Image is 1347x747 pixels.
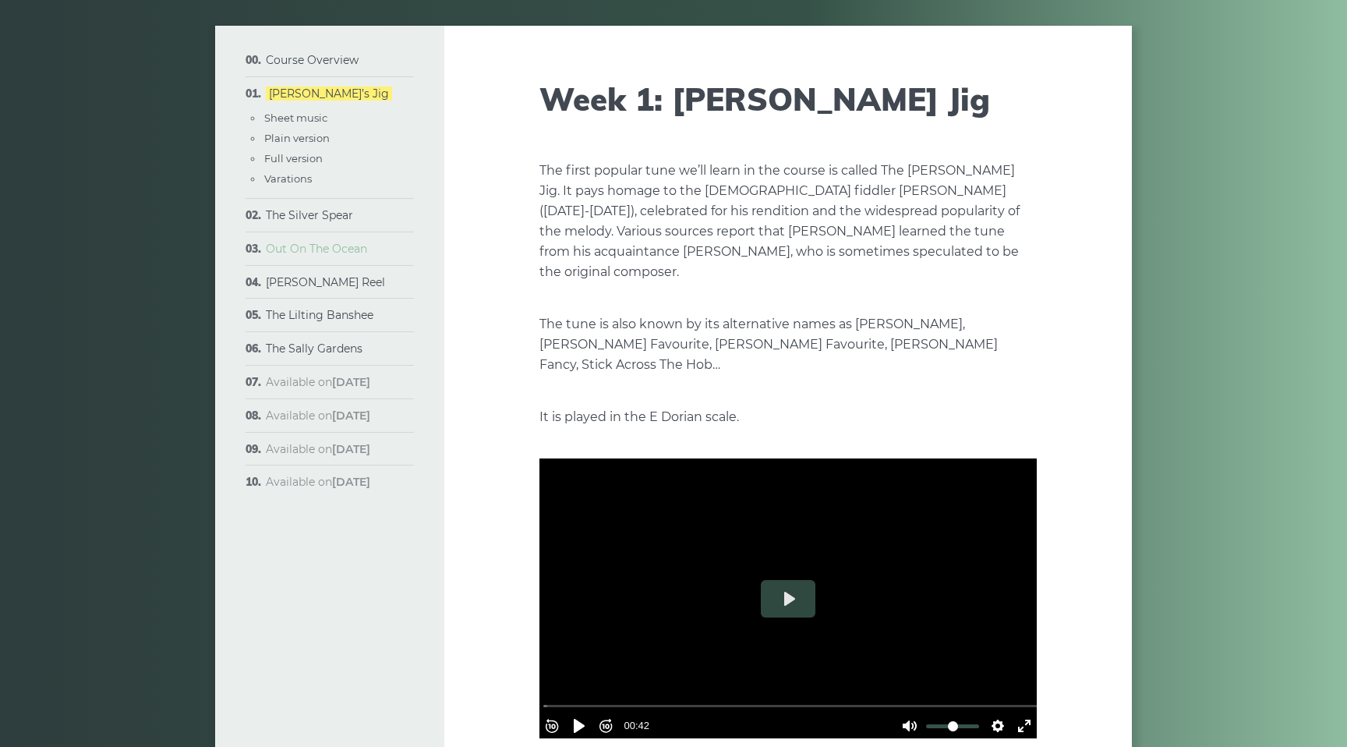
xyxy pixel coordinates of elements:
[539,407,1037,427] p: It is played in the E Dorian scale.
[264,152,323,165] a: Full version
[266,242,367,256] a: Out On The Ocean
[264,112,327,124] a: Sheet music
[332,475,370,489] strong: [DATE]
[539,314,1037,375] p: The tune is also known by its alternative names as [PERSON_NAME], [PERSON_NAME] Favourite, [PERSO...
[266,275,385,289] a: [PERSON_NAME] Reel
[539,161,1037,282] p: The first popular tune we’ll learn in the course is called The [PERSON_NAME] Jig. It pays homage ...
[264,172,312,185] a: Varations
[264,132,330,144] a: Plain version
[332,442,370,456] strong: [DATE]
[266,53,359,67] a: Course Overview
[266,342,362,356] a: The Sally Gardens
[332,409,370,423] strong: [DATE]
[266,442,370,456] span: Available on
[266,87,392,101] a: [PERSON_NAME]’s Jig
[266,208,353,222] a: The Silver Spear
[266,308,373,322] a: The Lilting Banshee
[266,475,370,489] span: Available on
[539,80,1037,118] h1: Week 1: [PERSON_NAME] Jig
[266,409,370,423] span: Available on
[266,375,370,389] span: Available on
[332,375,370,389] strong: [DATE]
